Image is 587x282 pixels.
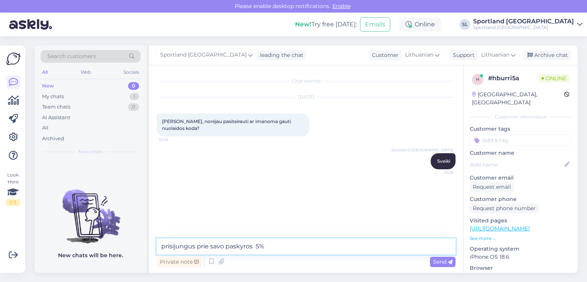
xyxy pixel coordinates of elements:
div: 1 / 3 [6,199,20,206]
p: Operating system [470,245,572,253]
img: No chats [34,176,147,245]
p: Browser [470,264,572,272]
b: New! [295,21,311,28]
img: Askly Logo [6,52,21,66]
div: Archived [42,135,64,143]
span: Enable [330,3,353,10]
div: Look Here [6,172,20,206]
span: Sveiki [437,158,450,164]
a: Sportland [GEOGRAPHIC_DATA]Sportland [GEOGRAPHIC_DATA] [473,18,582,31]
div: My chats [42,93,64,100]
p: Customer name [470,149,572,157]
textarea: prisijungus prie savo paskyros 5% [157,238,456,254]
div: # hburri5a [488,74,538,83]
div: Sportland [GEOGRAPHIC_DATA] [473,24,574,31]
div: leading the chat [257,51,303,59]
p: Customer email [470,174,572,182]
p: Customer tags [470,125,572,133]
div: [GEOGRAPHIC_DATA], [GEOGRAPHIC_DATA] [472,91,564,107]
div: Archive chat [523,50,571,60]
span: Lithuanian [481,51,509,59]
div: All [41,67,49,77]
div: Customer [369,51,399,59]
input: Add name [470,160,563,169]
input: Add a tag [470,135,572,146]
p: Visited pages [470,217,572,225]
div: 0 [128,103,139,111]
div: Sportland [GEOGRAPHIC_DATA] [473,18,574,24]
span: Sportland [GEOGRAPHIC_DATA] [160,51,246,59]
p: iPhone OS 18.6 [470,253,572,261]
p: See more ... [470,235,572,242]
span: Lithuanian [405,51,433,59]
div: 1 [130,93,139,100]
div: Socials [122,67,141,77]
div: [DATE] [157,94,456,100]
div: Customer information [470,113,572,120]
span: 15:28 [159,137,188,143]
div: Try free [DATE]: [295,20,357,29]
a: [URL][DOMAIN_NAME] [470,225,530,232]
p: New chats will be here. [58,251,123,259]
span: [PERSON_NAME], norėjau pasiteirauti ar imanoma gauti nuolaidos koda? [162,118,292,131]
div: 0 [128,82,139,90]
div: Web [79,67,92,77]
div: Private note [157,257,202,267]
div: Request phone number [470,203,539,214]
span: Sportland [GEOGRAPHIC_DATA] [391,147,453,153]
button: Emails [360,17,390,32]
div: Chat started [157,78,456,84]
div: SL [459,19,470,30]
span: Online [538,74,569,83]
div: New [42,82,54,90]
span: Search customers [47,52,96,60]
div: Request email [470,182,514,192]
span: Send [433,258,452,265]
p: Safari 26.0 [470,272,572,280]
div: Support [450,51,475,59]
div: AI Assistant [42,114,70,122]
span: 15:28 [425,170,453,175]
div: Online [399,18,441,31]
div: Team chats [42,103,70,111]
p: Customer phone [470,195,572,203]
span: h [476,76,480,82]
div: All [42,124,49,132]
span: New chats [78,148,103,155]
